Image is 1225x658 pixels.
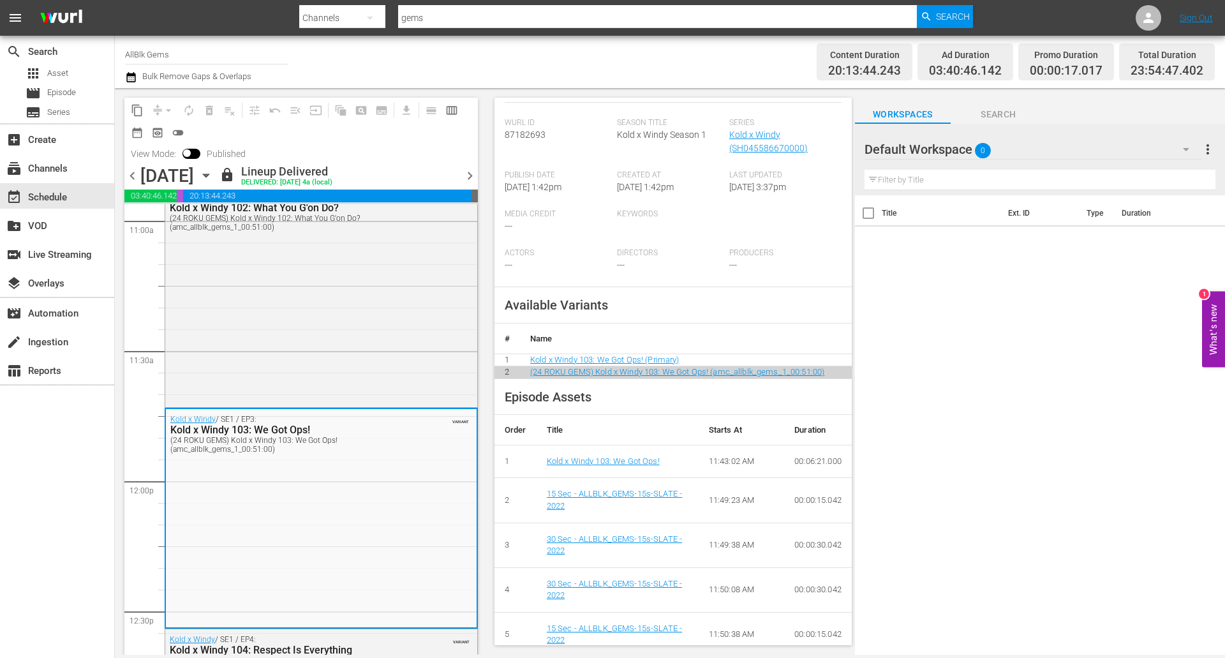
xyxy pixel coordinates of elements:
[265,100,285,121] span: Revert to Primary Episode
[200,149,252,159] span: Published
[306,100,326,121] span: Update Metadata from Key Asset
[170,424,410,436] div: Kold x Windy 103: We Got Ops!
[494,324,520,354] th: #
[124,168,140,184] span: chevron_left
[124,149,182,159] span: View Mode:
[1030,64,1102,79] span: 00:00:17.017
[219,100,240,121] span: Clear Lineup
[784,567,852,612] td: 00:00:30.042
[882,195,1001,231] th: Title
[494,567,537,612] td: 4
[729,130,808,153] a: Kold x Windy (SH045586670000)
[784,478,852,523] td: 00:00:15.042
[47,86,76,99] span: Episode
[699,567,784,612] td: 11:50:08 AM
[975,137,991,164] span: 0
[494,354,520,366] td: 1
[865,131,1201,167] div: Default Workspace
[1202,291,1225,367] button: Open Feedback Widget
[784,415,852,445] th: Duration
[179,100,199,121] span: Loop Content
[729,260,737,270] span: ---
[505,221,512,231] span: ---
[505,297,608,313] span: Available Variants
[147,123,168,143] span: View Backup
[617,118,723,128] span: Season Title
[127,123,147,143] span: Month Calendar View
[8,10,23,26] span: menu
[1114,195,1191,231] th: Duration
[1131,64,1203,79] span: 23:54:47.402
[1131,46,1203,64] div: Total Duration
[371,100,392,121] span: Create Series Block
[699,523,784,567] td: 11:49:38 AM
[929,64,1002,79] span: 03:40:46.142
[285,100,306,121] span: Fill episodes with ad slates
[547,489,682,511] a: 15 Sec - ALLBLK_GEMS-15s-SLATE - 2022
[547,624,682,645] a: 15 Sec - ALLBLK_GEMS-15s-SLATE - 2022
[140,165,194,186] div: [DATE]
[453,634,470,644] span: VARIANT
[929,46,1002,64] div: Ad Duration
[6,363,22,378] span: Reports
[170,193,410,232] div: / SE1 / EP2:
[168,123,188,143] span: 24 hours Lineup View is OFF
[147,100,179,121] span: Remove Gaps & Overlaps
[170,635,215,644] a: Kold x Windy
[1079,195,1114,231] th: Type
[462,168,478,184] span: chevron_right
[699,478,784,523] td: 11:49:23 AM
[140,71,251,81] span: Bulk Remove Gaps & Overlaps
[6,44,22,59] span: Search
[828,46,901,64] div: Content Duration
[1199,288,1209,299] div: 1
[617,130,706,140] span: Kold x Windy Season 1
[351,100,371,121] span: Create Search Block
[936,5,970,28] span: Search
[47,106,70,119] span: Series
[26,105,41,120] span: Series
[505,209,611,220] span: Media Credit
[182,149,191,158] span: Toggle to switch from Published to Draft view.
[855,107,951,123] span: Workspaces
[951,107,1046,123] span: Search
[617,209,723,220] span: Keywords
[170,214,410,232] div: (24 ROKU GEMS) Kold x Windy 102: What You G'on Do? (amc_allblk_gems_1_00:51:00)
[1000,195,1078,231] th: Ext. ID
[530,367,824,377] a: (24 ROKU GEMS) Kold x Windy 103: We Got Ops! (amc_allblk_gems_1_00:51:00)
[6,190,22,205] span: Schedule
[784,612,852,657] td: 00:00:15.042
[494,612,537,657] td: 5
[729,182,786,192] span: [DATE] 3:37pm
[172,126,184,139] span: toggle_off
[494,366,520,379] td: 2
[445,104,458,117] span: calendar_view_week_outlined
[6,218,22,234] span: VOD
[6,247,22,262] span: Live Streaming
[699,445,784,478] td: 11:43:02 AM
[494,415,537,445] th: Order
[6,334,22,350] span: Ingestion
[241,179,332,187] div: DELIVERED: [DATE] 4a (local)
[240,98,265,123] span: Customize Events
[505,389,591,405] span: Episode Assets
[699,415,784,445] th: Starts At
[170,436,410,454] div: (24 ROKU GEMS) Kold x Windy 103: We Got Ops! (amc_allblk_gems_1_00:51:00)
[729,170,835,181] span: Last Updated
[170,415,216,424] a: Kold x Windy
[505,260,512,270] span: ---
[505,170,611,181] span: Publish Date
[494,478,537,523] td: 2
[494,523,537,567] td: 3
[729,118,835,128] span: Series
[199,100,219,121] span: Select an event to delete
[494,445,537,478] td: 1
[617,260,625,270] span: ---
[471,190,478,202] span: 00:05:12.598
[26,86,41,101] span: Episode
[537,415,699,445] th: Title
[729,248,835,258] span: Producers
[442,100,462,121] span: Week Calendar View
[6,161,22,176] span: Channels
[151,126,164,139] span: preview_outlined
